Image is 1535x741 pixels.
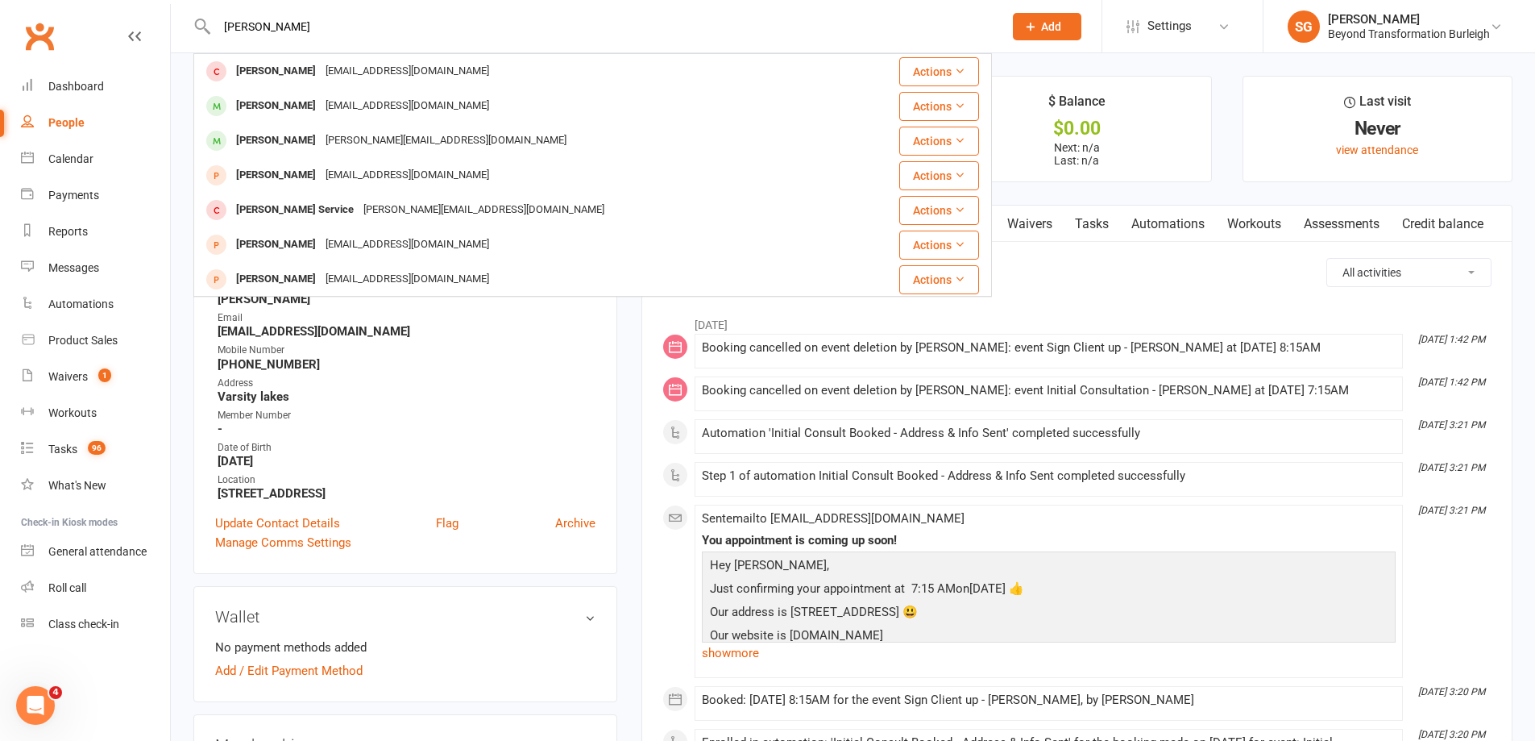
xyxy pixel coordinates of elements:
div: SG [1288,10,1320,43]
div: [PERSON_NAME][EMAIL_ADDRESS][DOMAIN_NAME] [359,198,609,222]
p: Our address is [STREET_ADDRESS] 😃 [706,602,1392,626]
i: [DATE] 3:21 PM [1418,505,1485,516]
i: [DATE] 3:20 PM [1418,729,1485,740]
a: show more [702,642,1396,664]
a: Calendar [21,141,170,177]
div: Messages [48,261,99,274]
div: Address [218,376,595,391]
span: 1 [98,368,111,382]
button: Actions [899,265,979,294]
h3: Activity [662,258,1491,283]
a: Update Contact Details [215,514,340,533]
p: Our website is [DOMAIN_NAME] [706,626,1392,649]
div: [EMAIL_ADDRESS][DOMAIN_NAME] [321,268,494,291]
div: Workouts [48,406,97,419]
div: Class check-in [48,618,119,631]
a: Payments [21,177,170,214]
a: Assessments [1292,206,1391,243]
li: No payment methods added [215,638,595,657]
i: [DATE] 1:42 PM [1418,377,1485,388]
a: Tasks [1064,206,1120,243]
div: [PERSON_NAME] [231,94,321,118]
div: Location [218,472,595,488]
a: Messages [21,250,170,286]
div: Roll call [48,581,86,594]
a: People [21,105,170,141]
button: Actions [899,92,979,121]
div: You appointment is coming up soon! [702,534,1396,547]
div: Calendar [48,152,93,165]
div: Payments [48,189,99,202]
div: Email [218,310,595,326]
div: [PERSON_NAME] [231,60,321,83]
button: Actions [899,161,979,190]
li: [DATE] [662,308,1491,334]
h3: Wallet [215,608,595,626]
div: General attendance [48,545,147,558]
div: People [48,116,85,129]
a: Manage Comms Settings [215,533,351,552]
a: Roll call [21,570,170,606]
div: $ Balance [1048,91,1106,120]
i: [DATE] 3:21 PM [1418,419,1485,431]
div: [PERSON_NAME] [231,268,321,291]
iframe: Intercom live chat [16,686,55,725]
span: 👍 [1009,581,1024,596]
a: Workouts [1216,206,1292,243]
div: Dashboard [48,80,104,93]
a: Automations [21,286,170,323]
div: Product Sales [48,334,118,347]
a: Flag [436,514,458,533]
strong: - [218,422,595,436]
i: [DATE] 3:21 PM [1418,462,1485,473]
div: [PERSON_NAME] [231,164,321,187]
a: Dashboard [21,69,170,105]
p: Next: n/a Last: n/a [957,141,1197,167]
strong: Varsity lakes [218,389,595,404]
div: Tasks [48,443,77,456]
p: Just confirming your appointment at 7:15 AM [DATE] [706,579,1392,602]
div: Automations [48,298,114,310]
a: Product Sales [21,323,170,359]
div: Step 1 of automation Initial Consult Booked - Address & Info Sent completed successfully [702,469,1396,483]
button: Actions [899,127,979,156]
i: [DATE] 3:20 PM [1418,686,1485,697]
span: 96 [88,441,106,455]
div: [PERSON_NAME] [231,129,321,152]
div: Booking cancelled on event deletion by [PERSON_NAME]: event Sign Client up - [PERSON_NAME] at [DA... [702,341,1396,355]
a: General attendance kiosk mode [21,534,170,570]
a: Waivers 1 [21,359,170,395]
span: 4 [49,686,62,699]
span: Add [1041,20,1061,33]
div: [PERSON_NAME][EMAIL_ADDRESS][DOMAIN_NAME] [321,129,571,152]
span: Settings [1147,8,1192,44]
a: Tasks 96 [21,431,170,468]
a: Waivers [996,206,1064,243]
a: Workouts [21,395,170,431]
a: Archive [555,514,595,533]
button: Actions [899,57,979,86]
a: Reports [21,214,170,250]
a: Class kiosk mode [21,606,170,643]
button: Actions [899,196,979,225]
button: Add [1013,13,1081,40]
div: Last visit [1344,91,1411,120]
button: Actions [899,231,979,260]
span: , [827,558,829,572]
strong: [PHONE_NUMBER] [218,357,595,372]
p: Hey [PERSON_NAME] [706,556,1392,579]
div: [EMAIL_ADDRESS][DOMAIN_NAME] [321,233,494,256]
div: Waivers [48,370,88,383]
a: view attendance [1336,144,1418,156]
div: Automation 'Initial Consult Booked - Address & Info Sent' completed successfully [702,427,1396,440]
div: [EMAIL_ADDRESS][DOMAIN_NAME] [321,94,494,118]
div: Booking cancelled on event deletion by [PERSON_NAME]: event Initial Consultation - [PERSON_NAME] ... [702,384,1396,398]
strong: [DATE] [218,454,595,468]
div: Booked: [DATE] 8:15AM for the event Sign Client up - [PERSON_NAME], by [PERSON_NAME] [702,693,1396,707]
div: [PERSON_NAME] Service [231,198,359,222]
div: [EMAIL_ADDRESS][DOMAIN_NAME] [321,164,494,187]
div: $0.00 [957,120,1197,137]
a: What's New [21,468,170,504]
div: Member Number [218,408,595,423]
div: Mobile Number [218,343,595,358]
